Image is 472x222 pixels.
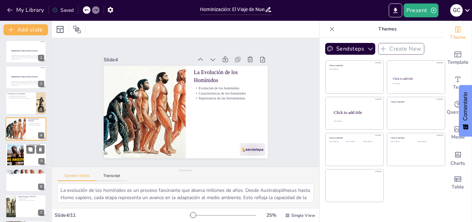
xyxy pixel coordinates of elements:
p: La Evolución de los Homínidos [28,118,44,122]
p: Influencia en el desarrollo de civilizaciones [18,200,44,201]
div: Click to add title [391,100,440,103]
div: Add charts and graphs [444,145,472,170]
span: Questions [447,108,469,116]
p: Vida de los grupos del Paleolítico [26,147,45,148]
span: Position [73,25,81,34]
div: Click to add text [329,69,379,70]
button: Duplicate Slide [26,145,35,153]
div: Click to add title [329,64,379,67]
div: Slide 4 [104,56,193,63]
input: Insert title [200,5,265,15]
div: Add text boxes [444,71,472,96]
div: 5 [5,143,47,167]
div: Click to add text [363,141,379,143]
div: 1 [38,55,44,61]
font: Comentario [462,92,468,121]
p: La búsqueda de respuestas sobre el origen humano [8,95,34,97]
p: Importancia de las herramientas [194,96,259,101]
div: Saved [52,7,74,14]
button: My Library [5,5,47,16]
button: Export to PowerPoint [389,3,402,17]
p: La Evolución de los Homínidos [194,69,259,84]
button: Create New [378,43,424,55]
p: Evolución de los homínidos [28,122,44,124]
span: Charts [451,160,465,167]
p: El Origen de los Seres Humanos [8,93,34,95]
p: Cambios Sociales en el Neolítico [18,196,44,198]
p: La influencia de las creencias en la comprensión del origen [8,98,34,99]
div: Click to add text [393,83,438,85]
p: Generated with [URL] [11,84,42,86]
div: Click to add body [334,121,377,122]
button: Add slide [3,24,48,35]
div: 25 % [263,212,280,219]
div: 3 [6,92,46,115]
p: La teoría de la evolución [PERSON_NAME] [8,97,34,98]
button: Sendsteps [325,43,375,55]
div: 6 [6,169,46,192]
div: Click to add text [418,141,440,143]
div: 4 [6,117,46,140]
textarea: La evolución de los homínidos es un proceso fascinante que abarca millones de años. Desde Austral... [57,184,314,203]
p: División del trabajo [26,150,45,151]
div: 7 [38,210,44,216]
span: Text [453,83,463,91]
p: Evolución de los homínidos [194,86,259,91]
p: Esta presentación explora el origen de los seres humanos, la evolución de los homínidos, y los gr... [11,55,42,59]
div: 2 [6,66,46,89]
div: Add images, graphics, shapes or video [444,121,472,145]
p: Complejidad social [8,174,44,176]
div: 2 [38,81,44,87]
p: La Vida en el Neolítico [8,170,44,172]
div: Click to add title [391,137,440,139]
p: División social del trabajo [18,197,44,199]
button: Transcript [96,174,127,181]
span: Single View [291,213,315,218]
div: Add a table [444,170,472,195]
button: Delete Slide [36,145,45,153]
div: g c [450,4,463,17]
div: Layout [55,24,66,35]
p: Sedentarización de los grupos [8,171,44,173]
strong: Hominización: El Viaje de Nuestros Ancestros [11,76,38,77]
div: 7 [6,195,46,217]
span: Template [447,59,469,66]
div: 3 [38,106,44,113]
div: Click to add title [393,77,439,80]
p: Herramientas [PERSON_NAME] [26,148,45,150]
button: g c [450,3,463,17]
p: Generated with [URL] [11,59,42,60]
span: Table [452,183,464,191]
div: 1 [6,40,46,63]
p: Themes [338,21,437,37]
div: Click to add text [391,141,413,143]
button: Speaker Notes [57,174,96,181]
p: Los Grupos Humanos del Paleolítico [26,144,45,148]
div: Click to add text [329,141,345,143]
p: Características de los homínidos [28,124,44,125]
span: Media [451,133,465,141]
span: Theme [450,34,466,41]
div: 4 [38,132,44,139]
p: Importancia de las herramientas [28,125,44,126]
div: 6 [38,184,44,190]
div: 5 [38,158,45,164]
div: Click to add text [346,141,362,143]
div: Slide 4 / 11 [55,212,190,219]
div: Add ready made slides [444,46,472,71]
div: Get real-time input from your audience [444,96,472,121]
p: Desarrollo de la agricultura [8,173,44,174]
p: Esta presentación explora el origen de los seres humanos, la evolución de los homínidos, y los gr... [11,80,42,84]
button: Present [404,3,438,17]
div: Click to add title [334,110,378,115]
p: Jerarquías sociales [18,198,44,200]
div: Change the overall theme [444,21,472,46]
strong: Hominización: El Viaje de Nuestros Ancestros [11,50,38,51]
div: Click to add title [329,137,379,139]
p: Características de los homínidos [194,91,259,96]
button: Comentarios - Mostrar encuesta [459,85,472,137]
